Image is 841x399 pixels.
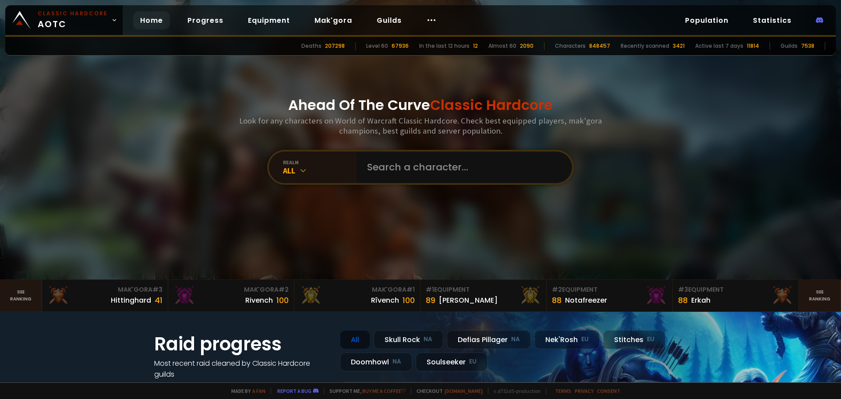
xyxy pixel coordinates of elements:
[307,11,359,29] a: Mak'gora
[154,358,329,380] h4: Most recent raid cleaned by Classic Hardcore guilds
[424,335,432,344] small: NA
[366,42,388,50] div: Level 60
[288,95,553,116] h1: Ahead Of The Curve
[673,280,799,311] a: #3Equipment88Erkah
[411,388,483,394] span: Checkout
[547,280,673,311] a: #2Equipment88Notafreezer
[575,388,594,394] a: Privacy
[362,388,406,394] a: Buy me a coffee
[173,285,289,294] div: Mak'Gora
[447,330,531,349] div: Defias Pillager
[801,42,814,50] div: 7538
[597,388,620,394] a: Consent
[746,11,799,29] a: Statistics
[180,11,230,29] a: Progress
[277,388,311,394] a: Report a bug
[294,280,420,311] a: Mak'Gora#1Rîvench100
[520,42,534,50] div: 2090
[392,357,401,366] small: NA
[445,388,483,394] a: [DOMAIN_NAME]
[155,294,163,306] div: 41
[589,42,610,50] div: 848457
[781,42,798,50] div: Guilds
[565,295,607,306] div: Notafreezer
[555,388,571,394] a: Terms
[154,330,329,358] h1: Raid progress
[439,295,498,306] div: [PERSON_NAME]
[111,295,151,306] div: Hittinghard
[371,295,399,306] div: Rîvench
[534,330,600,349] div: Nek'Rosh
[511,335,520,344] small: NA
[47,285,163,294] div: Mak'Gora
[552,285,667,294] div: Equipment
[799,280,841,311] a: Seeranking
[488,388,541,394] span: v. d752d5 - production
[747,42,759,50] div: 11814
[581,335,589,344] small: EU
[678,11,735,29] a: Population
[38,10,108,18] small: Classic Hardcore
[236,116,605,136] h3: Look for any characters on World of Warcraft Classic Hardcore. Check best equipped players, mak'g...
[691,295,710,306] div: Erkah
[226,388,265,394] span: Made by
[300,285,415,294] div: Mak'Gora
[426,294,435,306] div: 89
[279,285,289,294] span: # 2
[673,42,685,50] div: 3421
[38,10,108,31] span: AOTC
[152,285,163,294] span: # 3
[426,285,541,294] div: Equipment
[621,42,669,50] div: Recently scanned
[695,42,743,50] div: Active last 7 days
[603,330,665,349] div: Stitches
[362,152,562,183] input: Search a character...
[133,11,170,29] a: Home
[473,42,478,50] div: 12
[325,42,345,50] div: 207298
[678,285,688,294] span: # 3
[5,5,123,35] a: Classic HardcoreAOTC
[276,294,289,306] div: 100
[555,42,586,50] div: Characters
[419,42,470,50] div: In the last 12 hours
[252,388,265,394] a: a fan
[168,280,294,311] a: Mak'Gora#2Rivench100
[340,330,370,349] div: All
[374,330,443,349] div: Skull Rock
[552,285,562,294] span: # 2
[678,285,793,294] div: Equipment
[392,42,409,50] div: 67936
[154,380,211,390] a: See all progress
[416,353,488,371] div: Soulseeker
[430,95,553,115] span: Classic Hardcore
[647,335,654,344] small: EU
[488,42,516,50] div: Almost 60
[301,42,322,50] div: Deaths
[283,159,357,166] div: realm
[241,11,297,29] a: Equipment
[426,285,434,294] span: # 1
[406,285,415,294] span: # 1
[370,11,409,29] a: Guilds
[420,280,547,311] a: #1Equipment89[PERSON_NAME]
[324,388,406,394] span: Support me,
[283,166,357,176] div: All
[552,294,562,306] div: 88
[340,353,412,371] div: Doomhowl
[42,280,168,311] a: Mak'Gora#3Hittinghard41
[403,294,415,306] div: 100
[245,295,273,306] div: Rivench
[469,357,477,366] small: EU
[678,294,688,306] div: 88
